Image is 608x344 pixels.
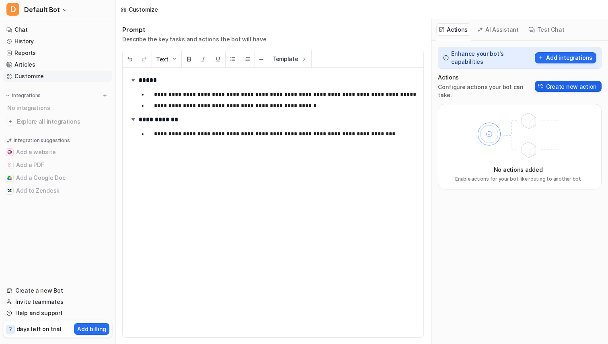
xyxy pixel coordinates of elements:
button: Bold [182,51,196,68]
img: Add a PDF [7,163,12,167]
button: Actions [436,23,471,36]
img: Add a Google Doc [7,175,12,180]
p: Describe the key tasks and actions the bot will have. [122,35,268,43]
a: History [3,36,112,47]
div: No integrations [5,101,112,114]
a: Create a new Bot [3,285,112,296]
button: Italic [196,51,211,68]
p: Enhance your bot's capabilities [451,50,532,66]
button: Ordered List [240,51,255,68]
a: Reports [3,47,112,59]
p: Enable actions for your bot like routing to another bot [455,175,581,183]
button: Undo [123,51,137,68]
button: Template [268,50,311,67]
div: Customize [129,5,158,14]
a: Invite teammates [3,296,112,307]
span: Default Bot [24,4,60,15]
span: D [6,3,19,16]
a: Articles [3,59,112,70]
a: Customize [3,71,112,82]
img: Underline [215,56,221,62]
img: Create action [538,83,544,89]
button: Add billing [74,323,109,335]
button: Add a Google DocAdd a Google Doc [3,171,112,184]
p: Integrations [12,92,41,99]
img: explore all integrations [6,118,14,126]
button: Unordered List [226,51,240,68]
p: Actions [438,73,535,81]
button: Add a websiteAdd a website [3,146,112,159]
img: menu_add.svg [102,93,108,98]
button: Integrations [3,92,43,100]
img: Unordered List [230,56,236,62]
img: expand-arrow.svg [129,115,137,123]
button: AI Assistant [474,23,522,36]
p: No actions added [494,165,543,174]
img: expand menu [5,93,10,98]
img: Bold [186,56,192,62]
span: Explore all integrations [17,115,109,128]
p: days left on trial [16,325,62,333]
p: Integration suggestions [14,137,70,144]
a: Explore all integrations [3,116,112,127]
button: Redo [137,51,152,68]
p: Add billing [77,325,106,333]
button: Create new action [535,81,602,92]
p: Configure actions your bot can take. [438,83,535,99]
button: Test Chat [526,23,568,36]
button: ─ [255,51,268,68]
img: Add a website [7,150,12,155]
img: expand-arrow.svg [129,76,137,84]
img: Undo [127,56,133,62]
img: Add to Zendesk [7,188,12,193]
button: Add a PDFAdd a PDF [3,159,112,171]
button: Text [152,51,181,68]
img: Ordered List [244,56,251,62]
img: Italic [200,56,207,62]
img: Redo [141,56,148,62]
button: Add to ZendeskAdd to Zendesk [3,184,112,197]
h1: Prompt [122,26,268,34]
p: 7 [9,326,12,333]
button: Underline [211,51,225,68]
a: Chat [3,24,112,35]
a: Help and support [3,307,112,319]
img: Dropdown Down Arrow [171,56,177,62]
button: Add integrations [535,52,596,63]
img: Template [301,56,307,62]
